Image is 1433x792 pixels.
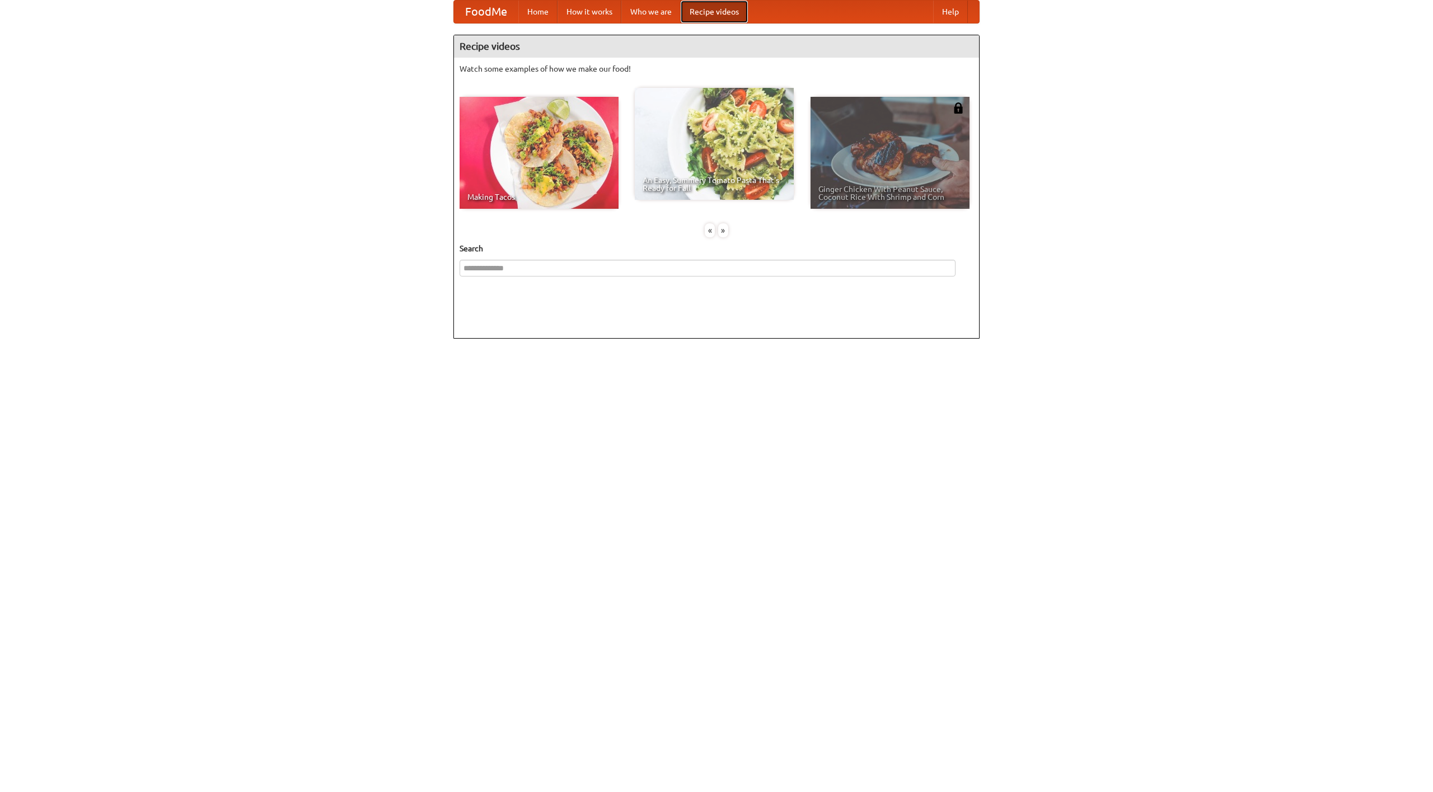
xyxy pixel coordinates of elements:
img: 483408.png [953,102,964,114]
a: Who we are [621,1,681,23]
p: Watch some examples of how we make our food! [460,63,973,74]
h4: Recipe videos [454,35,979,58]
a: Help [933,1,968,23]
h5: Search [460,243,973,254]
a: An Easy, Summery Tomato Pasta That's Ready for Fall [635,88,794,200]
span: Making Tacos [467,193,611,201]
a: How it works [558,1,621,23]
a: Recipe videos [681,1,748,23]
a: Making Tacos [460,97,619,209]
div: « [705,223,715,237]
span: An Easy, Summery Tomato Pasta That's Ready for Fall [643,176,786,192]
a: Home [518,1,558,23]
div: » [718,223,728,237]
a: FoodMe [454,1,518,23]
